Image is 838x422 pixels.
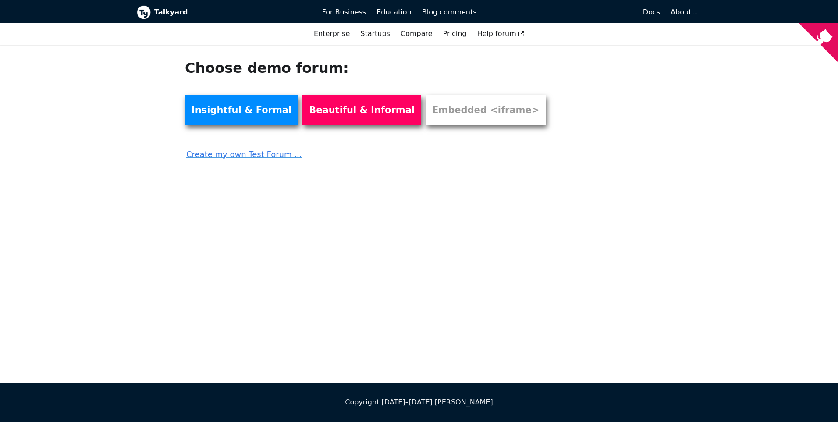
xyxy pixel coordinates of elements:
span: Blog comments [422,8,477,16]
span: For Business [322,8,366,16]
a: Startups [355,26,395,41]
a: Docs [482,5,666,20]
a: For Business [317,5,372,20]
a: Beautiful & Informal [302,95,421,125]
a: Embedded <iframe> [426,95,546,125]
span: Help forum [477,29,524,38]
a: Create my own Test Forum ... [185,142,557,161]
a: Help forum [472,26,529,41]
a: Compare [401,29,433,38]
img: Talkyard logo [137,5,151,19]
span: Education [376,8,412,16]
div: Copyright [DATE]–[DATE] [PERSON_NAME] [137,397,701,408]
a: Talkyard logoTalkyard [137,5,310,19]
a: Pricing [438,26,472,41]
a: Education [371,5,417,20]
h1: Choose demo forum: [185,59,557,77]
a: Enterprise [309,26,355,41]
b: Talkyard [154,7,310,18]
a: Blog comments [417,5,482,20]
span: Docs [643,8,660,16]
a: Insightful & Formal [185,95,298,125]
a: About [671,8,696,16]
